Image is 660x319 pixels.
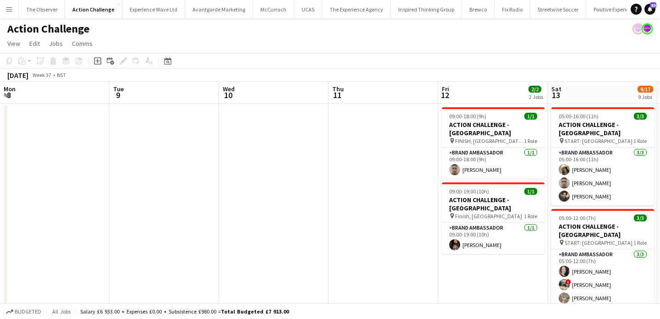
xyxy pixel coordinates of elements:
button: Brewco [462,0,495,18]
span: Finish, [GEOGRAPHIC_DATA] [455,213,522,220]
span: 09:00-19:00 (10h) [449,188,489,195]
span: Mon [4,85,16,93]
span: 1 Role [633,137,647,144]
span: Wed [223,85,235,93]
span: Week 37 [30,71,53,78]
button: The Experience Agency [322,0,391,18]
span: Tue [113,85,124,93]
app-job-card: 09:00-19:00 (10h)1/1ACTION CHALLENGE - [GEOGRAPHIC_DATA] Finish, [GEOGRAPHIC_DATA]1 RoleBrand Amb... [442,182,544,254]
app-card-role: Brand Ambassador1/109:00-19:00 (10h)[PERSON_NAME] [442,223,544,254]
span: 9/17 [638,86,653,93]
h3: ACTION CHALLENGE - [GEOGRAPHIC_DATA] [551,121,654,137]
app-job-card: 05:00-12:00 (7h)3/3ACTION CHALLENGE - [GEOGRAPHIC_DATA] START: [GEOGRAPHIC_DATA]1 RoleBrand Ambas... [551,209,654,307]
span: 1/1 [524,113,537,120]
button: The Observer [19,0,65,18]
app-card-role: Brand Ambassador3/305:00-16:00 (11h)[PERSON_NAME][PERSON_NAME][PERSON_NAME] [551,148,654,205]
div: BST [57,71,66,78]
span: 3/3 [634,113,647,120]
span: ! [566,279,571,285]
a: View [4,38,24,49]
app-job-card: 09:00-18:00 (9h)1/1ACTION CHALLENGE - [GEOGRAPHIC_DATA] FINISH, [GEOGRAPHIC_DATA][PERSON_NAME], [... [442,107,544,179]
button: McCurrach [253,0,294,18]
app-user-avatar: Florence Watkinson [642,23,653,34]
h3: ACTION CHALLENGE - [GEOGRAPHIC_DATA] [442,196,544,212]
div: Salary £6 933.00 + Expenses £0.00 + Subsistence £980.00 = [80,308,289,315]
button: Fix Radio [495,0,530,18]
span: 1 Role [524,137,537,144]
span: 13 [550,90,561,100]
button: Avantgarde Marketing [185,0,253,18]
div: 2 Jobs [529,93,543,100]
button: UCAS [294,0,322,18]
span: 1/1 [524,188,537,195]
span: Jobs [49,39,63,48]
span: 10 [221,90,235,100]
span: 89 [650,2,656,8]
span: 1 Role [524,213,537,220]
span: 11 [331,90,344,100]
span: 2/2 [528,86,541,93]
span: START: [GEOGRAPHIC_DATA] [565,239,632,246]
button: Budgeted [5,307,43,317]
a: 89 [644,4,655,15]
span: Thu [332,85,344,93]
button: Positive Experience [586,0,645,18]
button: Streetwise Soccer [530,0,586,18]
app-card-role: Brand Ambassador3/305:00-12:00 (7h)[PERSON_NAME]![PERSON_NAME][PERSON_NAME] [551,249,654,307]
span: Sat [551,85,561,93]
button: Action Challenge [65,0,122,18]
button: Inspired Thinking Group [391,0,462,18]
span: Fri [442,85,449,93]
h1: Action Challenge [7,22,89,36]
h3: ACTION CHALLENGE - [GEOGRAPHIC_DATA] [442,121,544,137]
span: All jobs [50,308,72,315]
span: START: [GEOGRAPHIC_DATA] [565,137,632,144]
span: 12 [440,90,449,100]
span: Edit [29,39,40,48]
h3: ACTION CHALLENGE - [GEOGRAPHIC_DATA] [551,222,654,239]
span: 05:00-16:00 (11h) [559,113,599,120]
span: 09:00-18:00 (9h) [449,113,486,120]
app-card-role: Brand Ambassador1/109:00-18:00 (9h)[PERSON_NAME] [442,148,544,179]
span: FINISH, [GEOGRAPHIC_DATA][PERSON_NAME], [GEOGRAPHIC_DATA] [455,137,524,144]
app-job-card: 05:00-16:00 (11h)3/3ACTION CHALLENGE - [GEOGRAPHIC_DATA] START: [GEOGRAPHIC_DATA]1 RoleBrand Amba... [551,107,654,205]
app-user-avatar: Florence Watkinson [632,23,643,34]
a: Comms [68,38,96,49]
span: 1 Role [633,239,647,246]
span: View [7,39,20,48]
span: 05:00-12:00 (7h) [559,214,596,221]
span: Total Budgeted £7 913.00 [221,308,289,315]
span: 8 [2,90,16,100]
div: 9 Jobs [638,93,653,100]
span: Comms [72,39,93,48]
div: [DATE] [7,71,28,80]
a: Jobs [45,38,66,49]
button: Experience Wave Ltd [122,0,185,18]
span: Budgeted [15,308,41,315]
span: 9 [112,90,124,100]
a: Edit [26,38,44,49]
span: 3/3 [634,214,647,221]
